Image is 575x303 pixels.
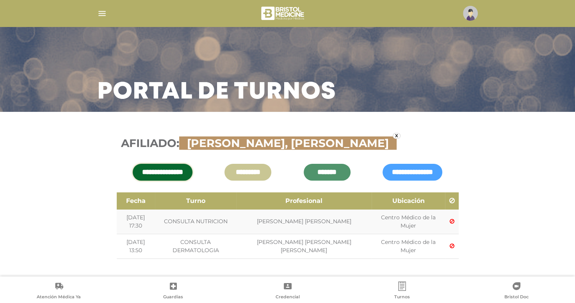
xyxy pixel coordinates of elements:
h3: Afiliado: [121,137,454,150]
td: Centro Médico de la Mujer [372,234,445,258]
a: Credencial [230,281,345,301]
span: Bristol Doc [504,294,529,301]
td: CONSULTA DERMATOLOGIA [155,234,236,258]
img: profile-placeholder.svg [463,6,478,21]
th: Profesional [236,192,372,210]
img: Cober_menu-lines-white.svg [97,9,107,18]
a: Bristol Doc [459,281,573,301]
th: Ubicación [372,192,445,210]
img: bristol-medicine-blanco.png [260,4,306,23]
th: Fecha [117,192,155,210]
td: [PERSON_NAME] [PERSON_NAME] [236,210,372,234]
td: [DATE] 17:30 [117,210,155,234]
td: Centro Médico de la Mujer [372,210,445,234]
span: [PERSON_NAME], [PERSON_NAME] [183,136,393,150]
a: x [393,133,401,139]
span: Turnos [394,294,410,301]
a: Cancelar turno [449,218,454,225]
span: Guardias [163,294,183,301]
a: Atención Médica Ya [2,281,116,301]
th: Turno [155,192,236,210]
a: Guardias [116,281,230,301]
span: Credencial [276,294,300,301]
a: Turnos [345,281,459,301]
td: CONSULTA NUTRICION [155,210,236,234]
td: [PERSON_NAME] [PERSON_NAME] [PERSON_NAME] [236,234,372,258]
h3: Portal de turnos [97,82,336,102]
span: Atención Médica Ya [37,294,81,301]
td: [DATE] 13:50 [117,234,155,258]
a: Cancelar turno [449,242,454,249]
